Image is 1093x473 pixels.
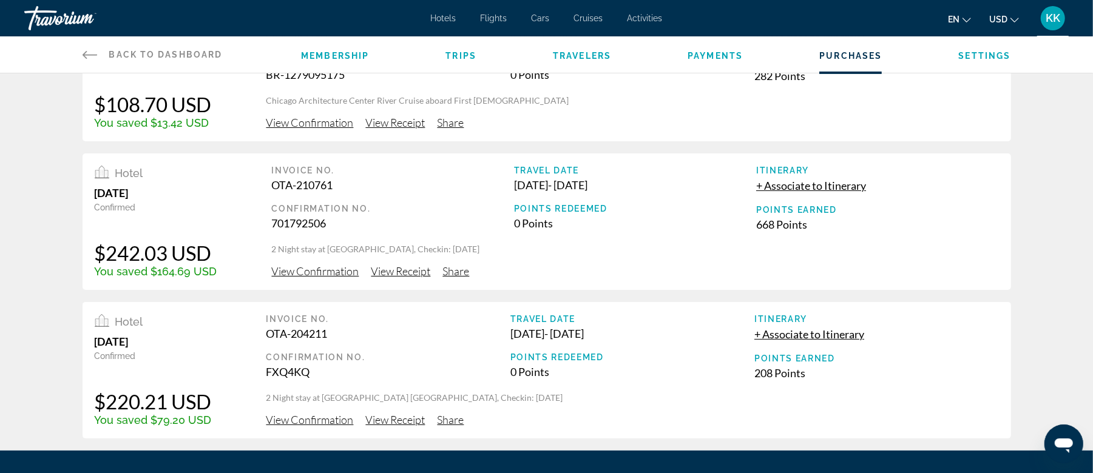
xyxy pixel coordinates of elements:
[438,413,464,426] span: Share
[95,92,212,116] div: $108.70 USD
[532,13,550,23] a: Cars
[948,15,959,24] span: en
[266,392,999,404] p: 2 Night stay at [GEOGRAPHIC_DATA] [GEOGRAPHIC_DATA], Checkin: [DATE]
[115,167,143,179] span: Hotel
[95,203,217,212] div: Confirmed
[514,178,756,192] div: [DATE] - [DATE]
[989,10,1019,28] button: Change currency
[272,204,514,213] div: Confirmation No.
[95,351,212,361] div: Confirmed
[301,51,369,61] a: Membership
[514,166,756,175] div: Travel Date
[553,51,611,61] a: Travelers
[24,2,146,34] a: Travorium
[266,116,354,129] span: View Confirmation
[431,13,456,23] a: Hotels
[628,13,663,23] a: Activities
[756,178,866,193] button: + Associate to Itinerary
[445,51,476,61] a: Trips
[510,314,754,324] div: Travel Date
[371,264,431,278] span: View Receipt
[443,264,470,278] span: Share
[438,116,464,129] span: Share
[688,51,743,61] a: Payments
[95,116,212,129] div: You saved $13.42 USD
[95,265,217,278] div: You saved $164.69 USD
[266,314,510,324] div: Invoice No.
[510,352,754,362] div: Points Redeemed
[481,13,507,23] a: Flights
[1037,5,1069,31] button: User Menu
[754,314,998,324] div: Itinerary
[266,365,510,378] div: FXQ4KQ
[756,179,866,192] span: + Associate to Itinerary
[574,13,603,23] a: Cruises
[756,166,998,175] div: Itinerary
[510,365,754,378] div: 0 Points
[754,366,998,380] div: 208 Points
[754,69,998,82] div: 282 Points
[95,186,217,200] div: [DATE]
[959,51,1011,61] a: Settings
[514,216,756,230] div: 0 Points
[272,264,359,278] span: View Confirmation
[95,241,217,265] div: $242.03 USD
[1044,424,1083,463] iframe: Button to launch messaging window
[754,327,864,341] span: + Associate to Itinerary
[272,178,514,192] div: OTA-210761
[366,116,425,129] span: View Receipt
[1046,12,1060,24] span: KK
[754,354,998,363] div: Points Earned
[272,166,514,175] div: Invoice No.
[989,15,1007,24] span: USD
[819,51,882,61] a: Purchases
[756,205,998,215] div: Points Earned
[510,68,754,81] div: 0 Points
[109,50,223,59] span: Back to Dashboard
[83,36,223,73] a: Back to Dashboard
[266,327,510,340] div: OTA-204211
[272,243,999,255] p: 2 Night stay at [GEOGRAPHIC_DATA], Checkin: [DATE]
[756,218,998,231] div: 668 Points
[266,95,999,107] p: Chicago Architecture Center River Cruise aboard First [DEMOGRAPHIC_DATA]
[95,335,212,348] div: [DATE]
[266,352,510,362] div: Confirmation No.
[366,413,425,426] span: View Receipt
[754,327,864,341] button: + Associate to Itinerary
[95,414,212,426] div: You saved $79.20 USD
[510,327,754,340] div: [DATE] - [DATE]
[266,413,354,426] span: View Confirmation
[514,204,756,213] div: Points Redeemed
[95,389,212,414] div: $220.21 USD
[272,216,514,230] div: 701792506
[266,68,510,81] div: BR-1279095175
[115,315,143,328] span: Hotel
[948,10,971,28] button: Change language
